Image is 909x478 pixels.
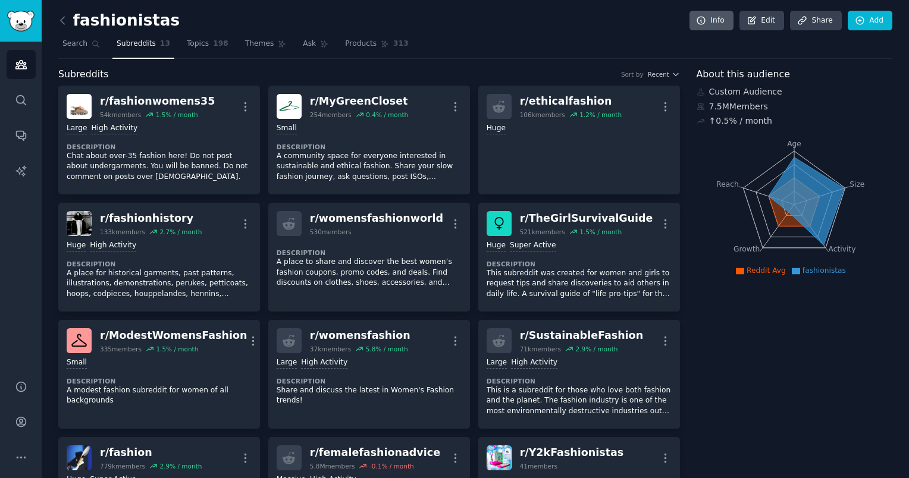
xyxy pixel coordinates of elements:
span: Themes [245,39,274,49]
a: r/womensfashion37kmembers5.8% / monthLargeHigh ActivityDescriptionShare and discuss the latest in... [268,320,470,429]
p: A place to share and discover the best women’s fashion coupons, promo codes, and deals. Find disc... [277,257,462,288]
div: r/ Y2kFashionistas [520,445,624,460]
a: Themes [241,34,291,59]
p: A modest fashion subreddit for women of all backgrounds [67,385,252,406]
span: Products [345,39,377,49]
span: Recent [648,70,669,78]
div: Small [67,357,87,369]
a: r/SustainableFashion71kmembers2.9% / monthLargeHigh ActivityDescriptionThis is a subreddit for th... [478,320,680,429]
div: 521k members [520,228,565,236]
span: Subreddits [58,67,109,82]
p: This subreddit was created for women and girls to request tips and share discoveries to aid other... [487,268,672,300]
div: Custom Audience [697,86,893,98]
a: Info [689,11,734,31]
div: 530 members [310,228,352,236]
a: fashionwomens35r/fashionwomens3554kmembers1.5% / monthLargeHigh ActivityDescriptionChat about ove... [58,86,260,194]
p: A place for historical garments, past patterns, illustrations, demonstrations, perukes, petticoat... [67,268,252,300]
div: High Activity [301,357,347,369]
div: 37k members [310,345,351,353]
div: High Activity [511,357,557,369]
img: fashion [67,445,92,470]
div: 2.9 % / month [575,345,618,353]
div: Huge [487,240,506,251]
p: A community space for everyone interested in sustainable and ethical fashion. Share your slow fas... [277,151,462,183]
div: 335 members [100,345,142,353]
div: 2.7 % / month [159,228,202,236]
a: Add [848,11,892,31]
a: Share [790,11,841,31]
div: High Activity [90,240,136,251]
div: 254 members [310,111,352,119]
tspan: Age [787,140,801,148]
dt: Description [277,249,462,257]
span: Ask [303,39,316,49]
p: Share and discuss the latest in Women's Fashion trends! [277,385,462,406]
div: r/ femalefashionadvice [310,445,440,460]
a: TheGirlSurvivalGuider/TheGirlSurvivalGuide521kmembers1.5% / monthHugeSuper ActiveDescriptionThis ... [478,203,680,312]
div: 106k members [520,111,565,119]
img: TheGirlSurvivalGuide [487,211,512,236]
tspan: Activity [828,245,855,253]
dt: Description [67,377,252,385]
img: ModestWomensFashion [67,328,92,353]
p: Chat about over-35 fashion here! Do not post about undergarments. You will be banned. Do not comm... [67,151,252,183]
div: -0.1 % / month [369,462,414,470]
a: MyGreenClosetr/MyGreenCloset254members0.4% / monthSmallDescriptionA community space for everyone ... [268,86,470,194]
div: 779k members [100,462,145,470]
span: 13 [160,39,170,49]
img: Y2kFashionistas [487,445,512,470]
div: 7.5M Members [697,100,893,113]
img: MyGreenCloset [277,94,302,119]
a: Products313 [341,34,412,59]
span: 313 [393,39,409,49]
div: Huge [487,123,506,134]
p: This is a subreddit for those who love both fashion and the planet. The fashion industry is one o... [487,385,672,417]
div: Small [277,123,297,134]
div: High Activity [91,123,137,134]
a: Search [58,34,104,59]
div: 133k members [100,228,145,236]
a: r/womensfashionworld530membersDescriptionA place to share and discover the best women’s fashion c... [268,203,470,312]
dt: Description [487,377,672,385]
dt: Description [277,377,462,385]
span: Reddit Avg [747,266,786,275]
span: Topics [187,39,209,49]
div: 71k members [520,345,561,353]
span: fashionistas [803,266,846,275]
dt: Description [67,260,252,268]
div: 1.2 % / month [579,111,622,119]
div: r/ SustainableFashion [520,328,643,343]
div: 5.8 % / month [366,345,408,353]
div: r/ womensfashionworld [310,211,443,226]
a: fashionhistoryr/fashionhistory133kmembers2.7% / monthHugeHigh ActivityDescriptionA place for hist... [58,203,260,312]
tspan: Growth [734,245,760,253]
div: 2.9 % / month [159,462,202,470]
img: fashionhistory [67,211,92,236]
dt: Description [67,143,252,151]
button: Recent [648,70,680,78]
a: ModestWomensFashionr/ModestWomensFashion335members1.5% / monthSmallDescriptionA modest fashion su... [58,320,260,429]
div: 1.5 % / month [156,111,198,119]
div: Large [277,357,297,369]
div: 41 members [520,462,557,470]
div: 1.5 % / month [156,345,198,353]
a: Topics198 [183,34,233,59]
div: 1.5 % / month [579,228,622,236]
span: Search [62,39,87,49]
tspan: Reach [716,180,739,188]
a: Subreddits13 [112,34,174,59]
img: fashionwomens35 [67,94,92,119]
div: Super Active [510,240,556,251]
a: Edit [739,11,784,31]
div: 5.8M members [310,462,355,470]
div: Large [67,123,87,134]
div: r/ ModestWomensFashion [100,328,247,343]
div: r/ fashionhistory [100,211,202,226]
a: Ask [299,34,333,59]
div: ↑ 0.5 % / month [709,115,772,127]
a: r/ethicalfashion106kmembers1.2% / monthHuge [478,86,680,194]
div: r/ fashionwomens35 [100,94,215,109]
img: GummySearch logo [7,11,35,32]
span: Subreddits [117,39,156,49]
div: Huge [67,240,86,251]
